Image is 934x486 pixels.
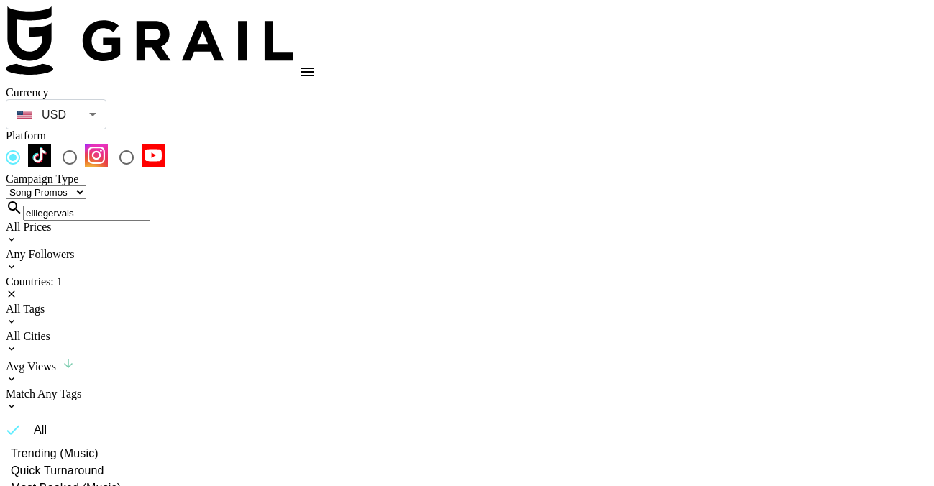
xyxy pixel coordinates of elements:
span: Trending (Music) [11,445,99,462]
div: All Cities [6,330,928,343]
img: Grail Talent [6,6,293,75]
span: All [34,421,47,439]
input: Search by User Name [23,206,150,221]
div: All Prices [6,221,928,234]
div: USD [9,102,104,127]
img: Instagram [85,144,108,167]
img: TikTok [28,144,51,167]
span: Quick Turnaround [11,462,104,480]
button: open drawer [293,58,322,86]
div: All Tags [6,303,928,316]
div: Platform [6,129,928,142]
div: Currency [6,86,106,99]
div: Avg Views [6,357,928,373]
div: Any Followers [6,248,928,261]
div: Campaign Type [6,173,928,185]
iframe: Drift Widget Chat Controller [862,414,917,469]
div: Match Any Tags [6,388,928,400]
div: Countries: 1 [6,275,928,288]
img: YouTube [142,144,165,167]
